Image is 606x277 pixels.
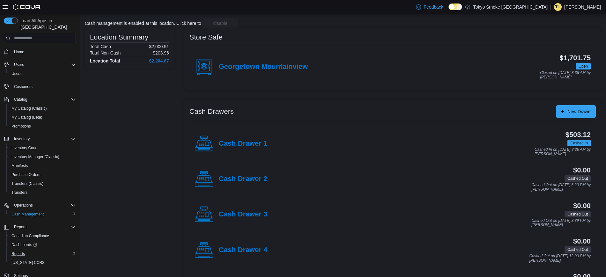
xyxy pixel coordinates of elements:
[559,54,591,62] h3: $1,701.75
[567,108,592,115] span: New Drawer
[6,69,78,78] button: Users
[11,212,44,217] span: Cash Management
[189,108,234,115] h3: Cash Drawers
[1,222,78,231] button: Reports
[567,176,588,181] span: Cashed Out
[9,171,43,179] a: Purchase Orders
[9,105,76,112] span: My Catalog (Classic)
[573,166,591,174] h3: $0.00
[9,241,76,249] span: Dashboards
[149,44,169,49] p: $2,000.91
[9,210,76,218] span: Cash Management
[9,113,45,121] a: My Catalog (Beta)
[18,18,76,30] span: Load All Apps in [GEOGRAPHIC_DATA]
[11,251,25,256] span: Reports
[6,113,78,122] button: My Catalog (Beta)
[1,135,78,143] button: Inventory
[11,201,76,209] span: Operations
[567,211,588,217] span: Cashed Out
[6,104,78,113] button: My Catalog (Classic)
[11,154,59,159] span: Inventory Manager (Classic)
[565,246,591,253] span: Cashed Out
[565,175,591,182] span: Cashed Out
[9,210,46,218] a: Cash Management
[14,97,27,102] span: Catalog
[11,135,76,143] span: Inventory
[219,140,267,148] h4: Cash Drawer 1
[9,144,76,152] span: Inventory Count
[11,47,76,55] span: Home
[11,233,49,238] span: Canadian Compliance
[6,249,78,258] button: Reports
[1,60,78,69] button: Users
[9,105,49,112] a: My Catalog (Classic)
[219,175,267,183] h4: Cash Drawer 2
[535,148,591,156] p: Cashed In on [DATE] 8:36 AM by [PERSON_NAME]
[449,4,462,10] input: Dark Mode
[9,162,30,170] a: Manifests
[11,223,30,231] button: Reports
[85,21,201,26] p: Cash management is enabled at this location. Click here to
[219,63,308,71] h4: Georgetown Mountainview
[540,71,591,79] p: Closed on [DATE] 8:36 AM by [PERSON_NAME]
[11,96,76,103] span: Catalog
[573,202,591,210] h3: $0.00
[219,210,267,219] h4: Cash Drawer 3
[424,4,443,10] span: Feedback
[9,259,47,266] a: [US_STATE] CCRS
[14,62,24,67] span: Users
[1,82,78,91] button: Customers
[567,140,591,146] span: Cashed In
[1,201,78,210] button: Operations
[6,143,78,152] button: Inventory Count
[9,122,76,130] span: Promotions
[219,246,267,254] h4: Cash Drawer 4
[11,61,26,69] button: Users
[564,3,601,11] p: [PERSON_NAME]
[11,201,35,209] button: Operations
[9,250,27,258] a: Reports
[189,33,223,41] h3: Store Safe
[9,153,76,161] span: Inventory Manager (Classic)
[213,20,227,26] span: disable
[9,70,76,77] span: Users
[566,131,591,139] h3: $503.12
[90,58,120,63] h4: Location Total
[11,190,27,195] span: Transfers
[90,33,148,41] h3: Location Summary
[13,4,41,10] img: Cova
[9,162,76,170] span: Manifests
[6,188,78,197] button: Transfers
[11,83,35,91] a: Customers
[565,211,591,217] span: Cashed Out
[531,219,591,227] p: Cashed Out on [DATE] 3:39 PM by [PERSON_NAME]
[1,47,78,56] button: Home
[14,136,30,142] span: Inventory
[579,63,588,69] span: Open
[9,189,76,196] span: Transfers
[6,210,78,219] button: Cash Management
[14,49,24,55] span: Home
[556,105,596,118] button: New Drawer
[11,181,43,186] span: Transfers (Classic)
[9,144,41,152] a: Inventory Count
[11,106,47,111] span: My Catalog (Classic)
[90,44,111,49] h6: Total Cash
[11,48,27,56] a: Home
[11,223,76,231] span: Reports
[9,259,76,266] span: Washington CCRS
[6,258,78,267] button: [US_STATE] CCRS
[11,115,42,120] span: My Catalog (Beta)
[6,240,78,249] a: Dashboards
[202,18,238,28] button: disable
[570,140,588,146] span: Cashed In
[6,122,78,131] button: Promotions
[6,179,78,188] button: Transfers (Classic)
[11,71,21,76] span: Users
[6,231,78,240] button: Canadian Compliance
[9,232,52,240] a: Canadian Compliance
[9,153,62,161] a: Inventory Manager (Classic)
[14,84,33,89] span: Customers
[473,3,548,11] p: Tokyo Smoke [GEOGRAPHIC_DATA]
